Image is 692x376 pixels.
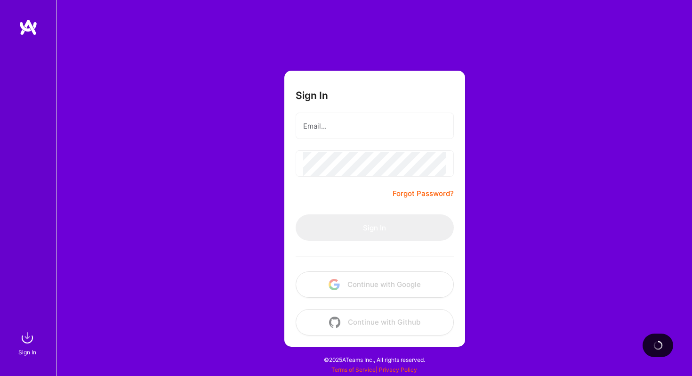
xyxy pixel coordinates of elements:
[19,19,38,36] img: logo
[329,279,340,290] img: icon
[329,317,340,328] img: icon
[653,341,663,350] img: loading
[393,188,454,199] a: Forgot Password?
[18,328,37,347] img: sign in
[331,366,417,373] span: |
[296,214,454,241] button: Sign In
[296,90,328,101] h3: Sign In
[56,348,692,371] div: © 2025 ATeams Inc., All rights reserved.
[20,328,37,357] a: sign inSign In
[303,114,446,138] input: Email...
[296,271,454,298] button: Continue with Google
[296,309,454,335] button: Continue with Github
[18,347,36,357] div: Sign In
[379,366,417,373] a: Privacy Policy
[331,366,376,373] a: Terms of Service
